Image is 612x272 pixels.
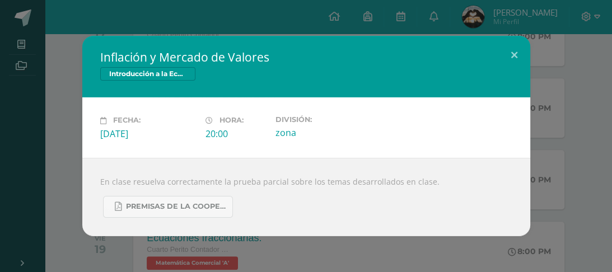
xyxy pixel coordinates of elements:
button: Close (Esc) [498,36,530,74]
div: En clase resuelva correctamente la prueba parcial sobre los temas desarrollados en clase. [82,158,530,236]
h2: Inflación y Mercado de Valores [100,49,512,65]
div: [DATE] [100,128,197,140]
div: zona [275,126,372,139]
span: Hora: [219,116,244,125]
a: PREMISAS DE LA COOPERACION SOCIAL.pdf [103,196,233,218]
label: División: [275,115,372,124]
span: Fecha: [113,116,141,125]
span: PREMISAS DE LA COOPERACION SOCIAL.pdf [126,202,227,211]
span: Introducción a la Economía [100,67,195,81]
div: 20:00 [205,128,267,140]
